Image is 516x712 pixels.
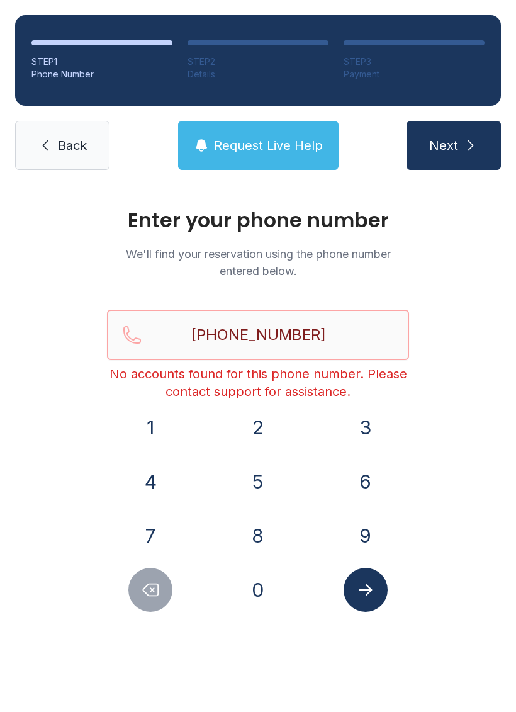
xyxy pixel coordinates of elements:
button: 9 [344,514,388,558]
input: Reservation phone number [107,310,409,360]
button: 4 [128,460,172,504]
span: Request Live Help [214,137,323,154]
div: STEP 3 [344,55,485,68]
button: 0 [236,568,280,612]
button: 8 [236,514,280,558]
button: 1 [128,405,172,449]
div: STEP 2 [188,55,328,68]
h1: Enter your phone number [107,210,409,230]
button: Delete number [128,568,172,612]
p: We'll find your reservation using the phone number entered below. [107,246,409,280]
div: STEP 1 [31,55,172,68]
button: Submit lookup form [344,568,388,612]
button: 7 [128,514,172,558]
span: Next [429,137,458,154]
div: Payment [344,68,485,81]
div: Details [188,68,328,81]
button: 2 [236,405,280,449]
button: 5 [236,460,280,504]
button: 3 [344,405,388,449]
button: 6 [344,460,388,504]
div: Phone Number [31,68,172,81]
span: Back [58,137,87,154]
div: No accounts found for this phone number. Please contact support for assistance. [107,365,409,400]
